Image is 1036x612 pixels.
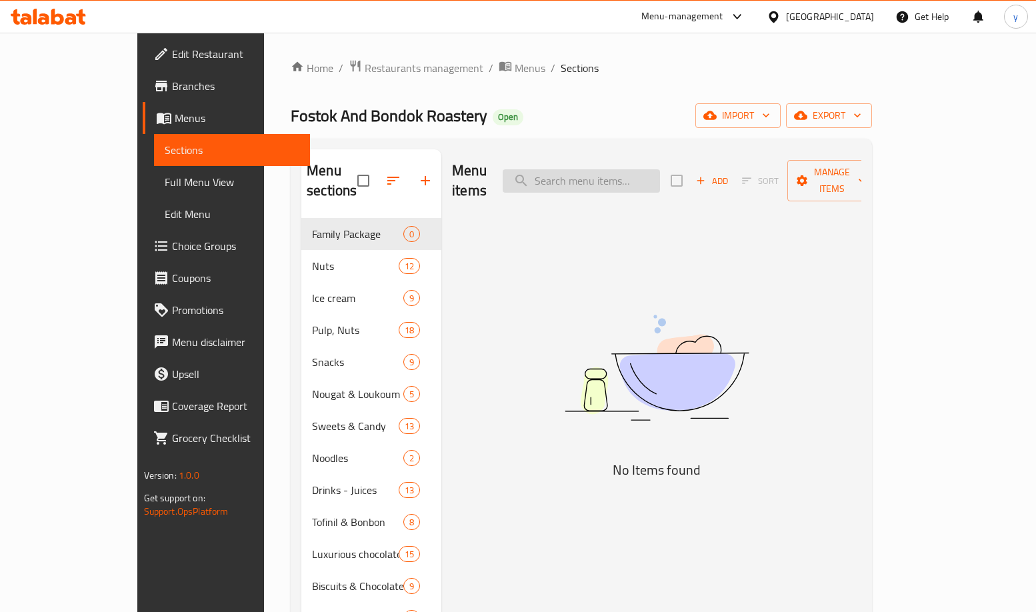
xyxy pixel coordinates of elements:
div: items [403,514,420,530]
div: Sweets & Candy [312,418,399,434]
span: Choice Groups [172,238,300,254]
a: Coupons [143,262,311,294]
a: Edit Restaurant [143,38,311,70]
span: Menus [175,110,300,126]
div: items [399,258,420,274]
button: Add section [409,165,441,197]
span: 18 [399,324,419,337]
span: 5 [404,388,419,401]
div: items [399,482,420,498]
span: Sort sections [377,165,409,197]
h2: Menu items [452,161,487,201]
div: Nuts [312,258,399,274]
span: Drinks - Juices [312,482,399,498]
div: Biscuits & Chocolate [312,578,403,594]
div: Nuts12 [301,250,441,282]
span: import [706,107,770,124]
a: Support.OpsPlatform [144,503,229,520]
span: 13 [399,484,419,497]
span: 13 [399,420,419,433]
div: Family Package0 [301,218,441,250]
div: items [403,354,420,370]
span: y [1013,9,1018,24]
div: items [399,546,420,562]
a: Coverage Report [143,390,311,422]
div: Menu-management [641,9,723,25]
span: Ice cream [312,290,403,306]
div: Open [493,109,523,125]
div: Luxurious chocolate15 [301,538,441,570]
span: Pulp, Nuts [312,322,399,338]
div: items [399,322,420,338]
a: Promotions [143,294,311,326]
span: Manage items [798,164,866,197]
a: Choice Groups [143,230,311,262]
div: items [403,226,420,242]
div: Snacks9 [301,346,441,378]
span: Fostok And Bondok Roastery [291,101,487,131]
span: Edit Menu [165,206,300,222]
span: 9 [404,580,419,593]
h5: No Items found [490,459,823,481]
span: export [797,107,861,124]
div: Pulp, Nuts18 [301,314,441,346]
span: Get support on: [144,489,205,507]
span: Snacks [312,354,403,370]
div: items [403,450,420,466]
li: / [339,60,343,76]
button: Manage items [787,160,877,201]
a: Upsell [143,358,311,390]
span: Grocery Checklist [172,430,300,446]
button: import [695,103,781,128]
li: / [489,60,493,76]
button: export [786,103,872,128]
a: Grocery Checklist [143,422,311,454]
span: Nougat & Loukoum [312,386,403,402]
a: Home [291,60,333,76]
span: Tofinil & Bonbon [312,514,403,530]
span: Add [694,173,730,189]
span: Menu disclaimer [172,334,300,350]
div: Sweets & Candy13 [301,410,441,442]
div: items [403,578,420,594]
div: items [403,386,420,402]
input: search [503,169,660,193]
span: 9 [404,356,419,369]
div: Biscuits & Chocolate9 [301,570,441,602]
div: Ice cream9 [301,282,441,314]
a: Menu disclaimer [143,326,311,358]
span: Coverage Report [172,398,300,414]
span: Version: [144,467,177,484]
span: Select section first [733,171,787,191]
a: Sections [154,134,311,166]
div: Nougat & Loukoum5 [301,378,441,410]
span: Noodles [312,450,403,466]
div: [GEOGRAPHIC_DATA] [786,9,874,24]
span: Full Menu View [165,174,300,190]
div: Noodles2 [301,442,441,474]
h2: Menu sections [307,161,357,201]
span: Menus [515,60,545,76]
a: Menus [499,59,545,77]
span: 2 [404,452,419,465]
span: Branches [172,78,300,94]
span: Family Package [312,226,403,242]
span: Promotions [172,302,300,318]
div: Drinks - Juices13 [301,474,441,506]
div: items [403,290,420,306]
span: 1.0.0 [179,467,199,484]
span: Open [493,111,523,123]
div: Luxurious chocolate [312,546,399,562]
span: 0 [404,228,419,241]
a: Branches [143,70,311,102]
span: 9 [404,292,419,305]
span: Restaurants management [365,60,483,76]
